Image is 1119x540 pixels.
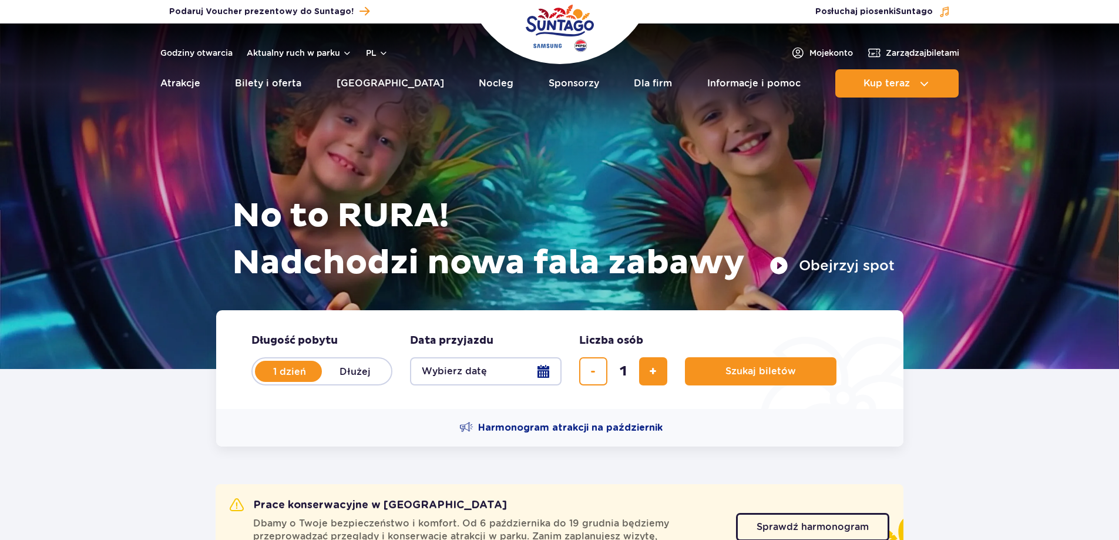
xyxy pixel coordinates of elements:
[479,69,513,98] a: Nocleg
[216,310,903,409] form: Planowanie wizyty w Park of Poland
[896,8,933,16] span: Suntago
[251,334,338,348] span: Długość pobytu
[160,69,200,98] a: Atrakcje
[634,69,672,98] a: Dla firm
[160,47,233,59] a: Godziny otwarcia
[232,193,895,287] h1: No to RURA! Nadchodzi nowa fala zabawy
[549,69,599,98] a: Sponsorzy
[410,334,493,348] span: Data przyjazdu
[235,69,301,98] a: Bilety i oferta
[256,359,323,384] label: 1 dzień
[867,46,959,60] a: Zarządzajbiletami
[579,357,607,385] button: usuń bilet
[815,6,950,18] button: Posłuchaj piosenkiSuntago
[337,69,444,98] a: [GEOGRAPHIC_DATA]
[247,48,352,58] button: Aktualny ruch w parku
[639,357,667,385] button: dodaj bilet
[410,357,562,385] button: Wybierz datę
[169,6,354,18] span: Podaruj Voucher prezentowy do Suntago!
[757,522,869,532] span: Sprawdź harmonogram
[322,359,389,384] label: Dłużej
[809,47,853,59] span: Moje konto
[459,421,663,435] a: Harmonogram atrakcji na październik
[835,69,959,98] button: Kup teraz
[725,366,796,377] span: Szukaj biletów
[769,256,895,275] button: Obejrzyj spot
[366,47,388,59] button: pl
[886,47,959,59] span: Zarządzaj biletami
[685,357,836,385] button: Szukaj biletów
[863,78,910,89] span: Kup teraz
[815,6,933,18] span: Posłuchaj piosenki
[609,357,637,385] input: liczba biletów
[478,421,663,434] span: Harmonogram atrakcji na październik
[230,498,507,512] h2: Prace konserwacyjne w [GEOGRAPHIC_DATA]
[169,4,369,19] a: Podaruj Voucher prezentowy do Suntago!
[791,46,853,60] a: Mojekonto
[707,69,801,98] a: Informacje i pomoc
[579,334,643,348] span: Liczba osób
